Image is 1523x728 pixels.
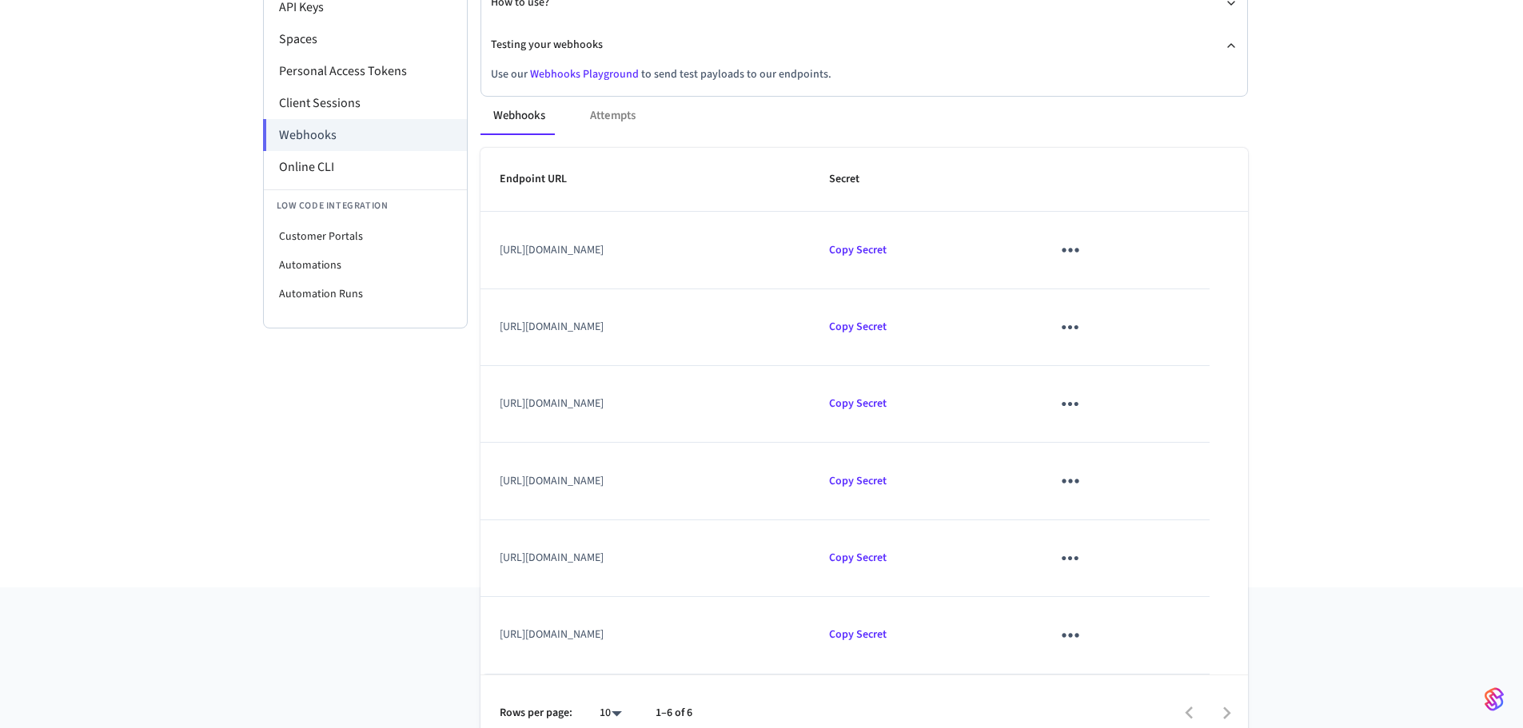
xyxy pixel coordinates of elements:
span: Copied! [829,319,887,335]
li: Customer Portals [264,222,467,251]
button: Webhooks [480,97,558,135]
li: Low Code Integration [264,189,467,222]
li: Personal Access Tokens [264,55,467,87]
div: 10 [592,702,630,725]
li: Automation Runs [264,280,467,308]
td: [URL][DOMAIN_NAME] [480,520,811,597]
li: Online CLI [264,151,467,183]
div: Testing your webhooks [491,66,1238,96]
button: Testing your webhooks [491,24,1238,66]
span: Copied! [829,627,887,642]
span: Copied! [829,242,887,258]
a: Webhooks Playground [530,66,639,82]
span: Copied! [829,473,887,489]
td: [URL][DOMAIN_NAME] [480,597,811,674]
p: Use our to send test payloads to our endpoints. [491,66,1238,83]
span: Copied! [829,396,887,412]
td: [URL][DOMAIN_NAME] [480,366,811,443]
div: ant example [480,97,1248,135]
span: Copied! [829,550,887,566]
span: Secret [829,167,880,192]
td: [URL][DOMAIN_NAME] [480,289,811,366]
table: sticky table [480,148,1248,674]
li: Automations [264,251,467,280]
span: Endpoint URL [500,167,588,192]
td: [URL][DOMAIN_NAME] [480,443,811,519]
li: Spaces [264,23,467,55]
p: 1–6 of 6 [656,705,692,722]
li: Webhooks [263,119,467,151]
img: SeamLogoGradient.69752ec5.svg [1485,686,1504,712]
td: [URL][DOMAIN_NAME] [480,212,811,288]
li: Client Sessions [264,87,467,119]
p: Rows per page: [500,705,572,722]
